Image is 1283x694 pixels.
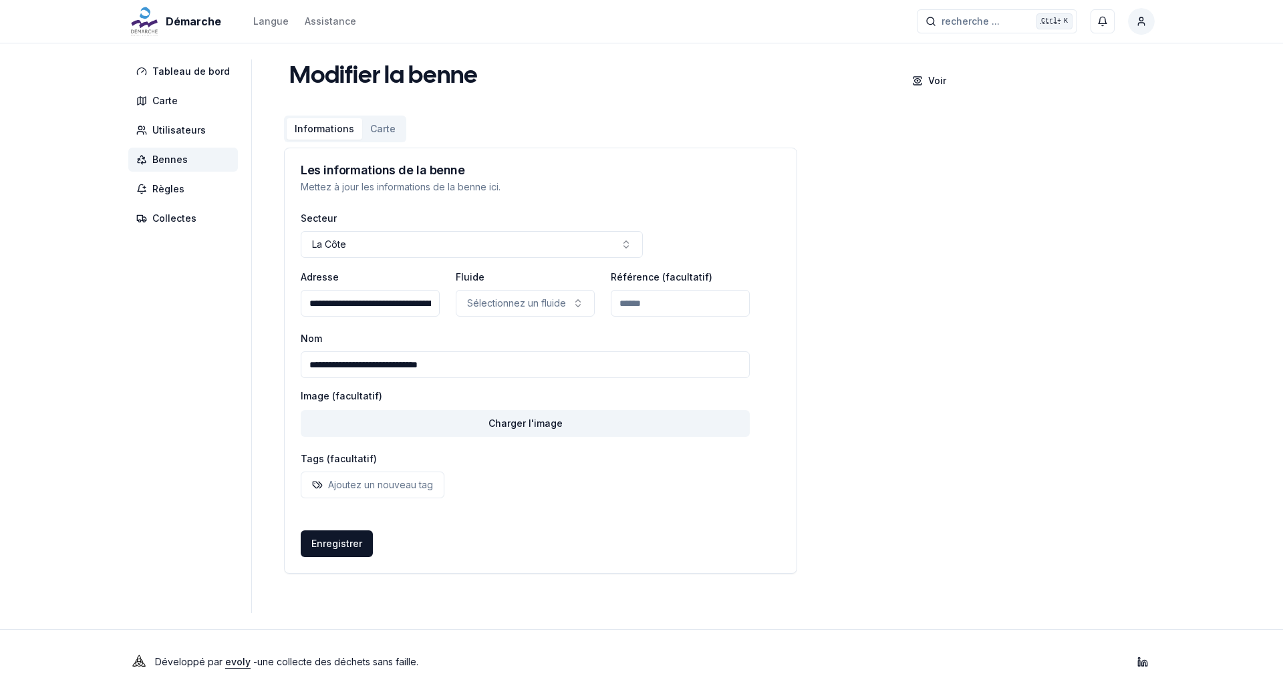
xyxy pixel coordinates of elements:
span: recherche ... [942,15,1000,28]
button: Informations [287,118,362,140]
button: recherche ...Ctrl+K [917,9,1077,33]
button: La Côte [301,231,643,258]
p: Développé par - une collecte des déchets sans faille . [155,653,418,671]
div: Langue [253,15,289,28]
p: Sélectionnez un fluide [467,297,566,310]
h1: Modifier la benne [289,63,478,90]
label: Secteur [301,212,337,224]
h3: Les informations de la benne [301,164,780,176]
a: evoly [225,656,251,667]
a: Bennes [128,148,243,172]
label: Nom [301,333,322,344]
span: Utilisateurs [152,124,206,137]
span: Carte [152,94,178,108]
label: Adresse [301,271,339,283]
a: Utilisateurs [128,118,243,142]
a: Assistance [305,13,356,29]
label: Fluide [456,271,484,283]
img: Démarche Logo [128,5,160,37]
p: Voir [928,74,946,88]
label: Référence (facultatif) [611,271,712,283]
button: Carte [362,118,404,140]
a: Voir [901,59,1149,94]
a: Tableau de bord [128,59,243,83]
button: Langue [253,13,289,29]
img: Evoly Logo [128,651,150,673]
p: Ajoutez un nouveau tag [328,478,433,492]
label: Image (facultatif) [301,391,750,401]
a: Collectes [128,206,243,230]
button: Enregistrer [301,530,373,557]
label: Tags (facultatif) [301,453,377,464]
span: Règles [152,182,184,196]
span: Tableau de bord [152,65,230,78]
a: Démarche [128,13,227,29]
p: Mettez à jour les informations de la benne ici. [301,180,780,194]
span: Bennes [152,153,188,166]
button: Ajoutez un nouveau tag [301,472,444,498]
span: Démarche [166,13,221,29]
button: Charger l'image [301,410,750,437]
a: Règles [128,177,243,201]
a: Carte [128,89,243,113]
span: Collectes [152,212,196,225]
